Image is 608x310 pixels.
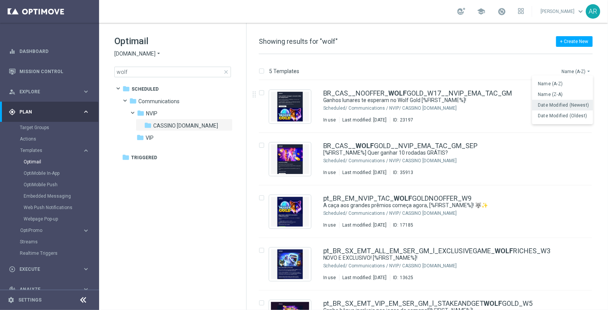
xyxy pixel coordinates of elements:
span: Name (Z-A) [538,92,563,97]
a: Actions [20,136,79,142]
div: Scheduled/Communications /NVIP/CASSINO bet.br [349,105,560,111]
div: Explore [9,88,82,95]
div: [%FIRST_NAME%] Quer ganhar 10 rodadas GRÁTIS? [323,149,560,157]
div: OptiMobile In-App [24,168,98,179]
a: [PERSON_NAME]keyboard_arrow_down [540,6,586,17]
i: folder [129,97,137,105]
span: Scheduled [132,86,159,93]
div: Press SPACE to select this row. [251,133,606,185]
div: Execute [9,266,82,273]
i: keyboard_arrow_right [82,147,90,154]
div: Press SPACE to select this row. [251,238,606,291]
i: settings [8,297,14,304]
i: gps_fixed [9,109,16,115]
div: In use [323,275,336,281]
span: VIP [146,134,154,141]
div: Dashboard [9,41,90,61]
img: 17185.jpeg [271,197,309,227]
span: Triggered [131,154,157,161]
div: Press SPACE to select this row. [251,185,606,238]
button: Name (Z-A) [532,89,593,100]
p: 5 Templates [269,68,299,75]
span: Explore [19,89,82,94]
div: ID: [390,222,414,228]
i: folder [122,85,130,93]
div: In use [323,222,336,228]
div: Target Groups [20,122,98,133]
span: Analyze [19,287,82,292]
a: pt_BR_SX_EMT_ALL_EM_SER_GM_l_EXCLUSIVEGAME_WOLFRICHES_W3 [323,248,551,254]
button: track_changes Analyze keyboard_arrow_right [8,286,90,292]
div: Embedded Messaging [24,190,98,202]
b: WOLF [394,194,412,202]
div: In use [323,169,336,176]
span: [DOMAIN_NAME] [114,50,156,58]
i: track_changes [9,286,16,293]
a: OptiMobile Push [24,182,79,188]
div: Streams [20,236,98,248]
button: OptiPromo keyboard_arrow_right [20,227,90,233]
div: Last modified: [DATE] [340,117,390,123]
span: keyboard_arrow_down [577,7,585,16]
i: keyboard_arrow_right [82,286,90,293]
div: Ganhos lunares te esperam no Wolf Gold [%FIRST_NAME%]! [323,97,560,104]
a: Webpage Pop-up [24,216,79,222]
i: equalizer [9,48,16,55]
a: OptiMobile In-App [24,170,79,176]
div: Optimail [24,156,98,168]
i: person_search [9,88,16,95]
i: folder [144,121,152,129]
div: Press SPACE to select this row. [251,80,606,133]
div: Scheduled/Communications /NVIP/CASSINO bet.br [349,210,560,216]
a: pt_BR_SX_EMT_VIP_EM_SER_GM_l_STAKEANDGETWOLFGOLD_W5 [323,300,533,307]
div: Web Push Notifications [24,202,98,213]
div: OptiMobile Push [24,179,98,190]
span: NVIP [146,110,157,117]
button: Date Modified (Newest) [532,100,593,110]
div: gps_fixed Plan keyboard_arrow_right [8,109,90,115]
a: Embedded Messaging [24,193,79,199]
a: BR_CAS__WOLFGOLD__NVIP_EMA_TAC_GM_SEP [323,142,478,149]
span: school [477,7,485,16]
a: BR_CAS__NOOFFER_WOLFGOLD_W17__NVIP_EMA_TAC_GM [323,90,512,97]
div: play_circle_outline Execute keyboard_arrow_right [8,266,90,272]
div: Last modified: [DATE] [340,222,390,228]
button: Name (A-Z) [532,78,593,89]
div: Actions [20,133,98,145]
a: [%FIRST_NAME%] Quer ganhar 10 rodadas GRÁTIS? [323,149,542,157]
i: folder [122,153,130,161]
div: Last modified: [DATE] [340,275,390,281]
span: Plan [19,110,82,114]
i: keyboard_arrow_right [82,88,90,95]
button: [DOMAIN_NAME] arrow_drop_down [114,50,162,58]
i: folder [137,109,144,117]
button: equalizer Dashboard [8,48,90,54]
div: Plan [9,109,82,115]
img: 13625.jpeg [271,249,309,279]
a: pt_BR_EM_NVIP_TAC_WOLFGOLDNOOFFER_W9 [323,195,472,202]
div: Templates keyboard_arrow_right [20,147,90,153]
i: play_circle_outline [9,266,16,273]
a: Dashboard [19,41,90,61]
div: Last modified: [DATE] [340,169,390,176]
h1: Optimail [114,35,231,47]
i: folder [136,134,144,141]
a: A caça aos grandes prêmios começa agora, [%FIRST_NAME%]! 🐺✨ [323,202,542,209]
div: Analyze [9,286,82,293]
span: OptiPromo [20,228,75,233]
i: keyboard_arrow_right [82,227,90,234]
div: Mission Control [9,61,90,81]
button: person_search Explore keyboard_arrow_right [8,89,90,95]
a: Mission Control [19,61,90,81]
span: close [223,69,229,75]
div: In use [323,117,336,123]
span: Templates [20,148,75,153]
a: Settings [18,298,42,302]
b: WOLF [389,89,407,97]
span: Communications [138,98,180,105]
b: WOLF [484,299,502,307]
a: Streams [20,239,79,245]
div: 17185 [400,222,414,228]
